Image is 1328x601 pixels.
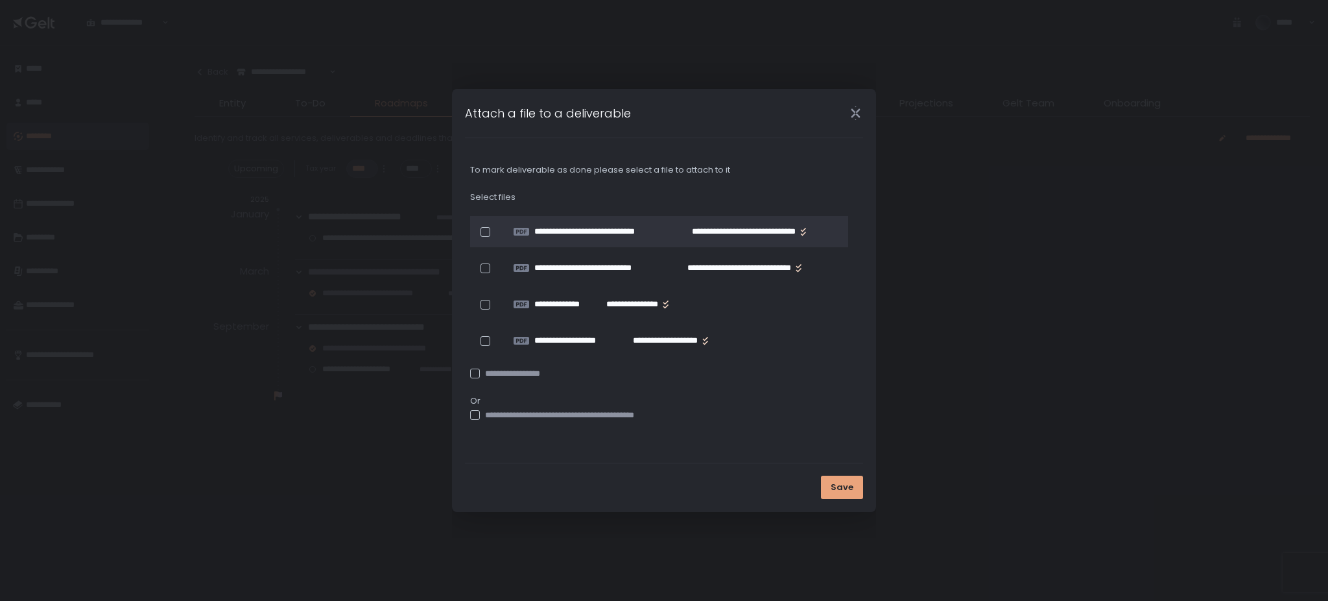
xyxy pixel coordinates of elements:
button: Save [821,476,863,499]
span: Save [831,482,853,493]
span: Or [470,395,858,407]
div: To mark deliverable as done please select a file to attach to it [470,164,858,176]
div: Close [835,106,876,121]
h1: Attach a file to a deliverable [465,104,631,122]
div: Select files [470,191,858,203]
